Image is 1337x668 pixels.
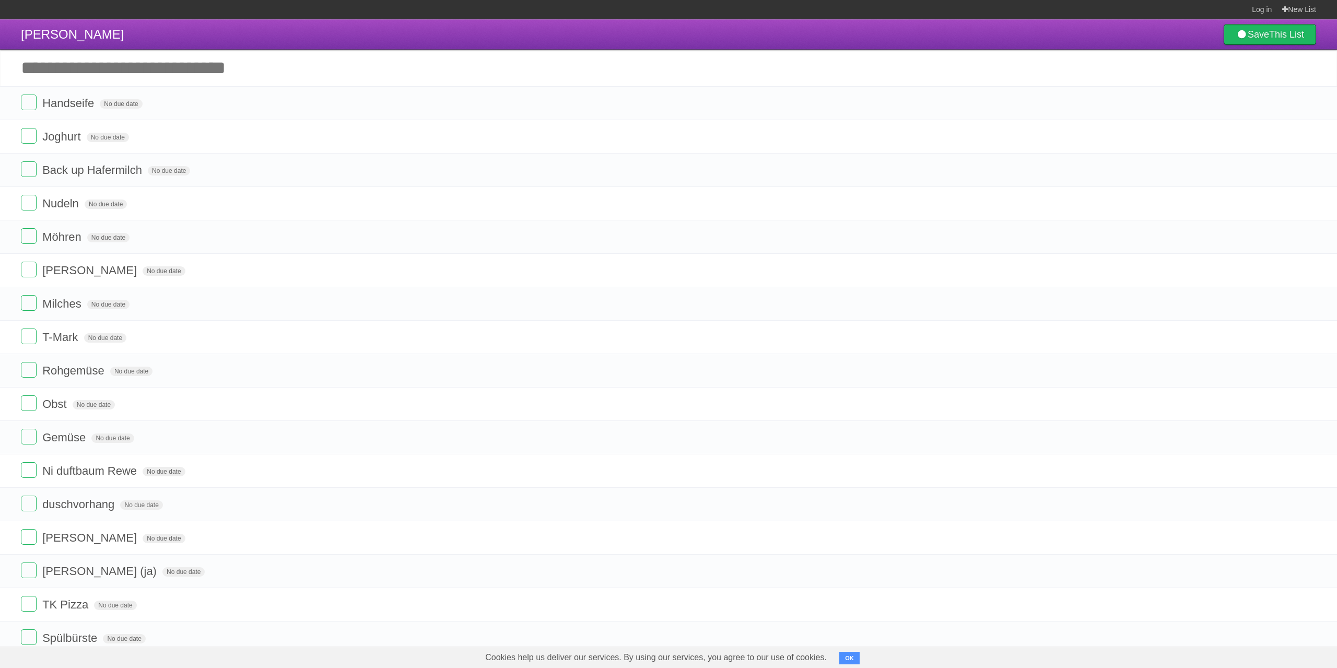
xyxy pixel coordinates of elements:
span: No due date [103,634,145,643]
span: Ni duftbaum Rewe [42,464,139,477]
label: Done [21,562,37,578]
span: T-Mark [42,331,80,344]
span: No due date [94,601,136,610]
span: No due date [91,433,134,443]
span: No due date [85,200,127,209]
label: Done [21,262,37,277]
span: [PERSON_NAME] [42,264,139,277]
button: OK [839,652,860,664]
span: Milches [42,297,84,310]
span: Rohgemüse [42,364,107,377]
span: No due date [87,300,130,309]
span: No due date [143,266,185,276]
label: Done [21,429,37,444]
span: Obst [42,397,69,411]
label: Done [21,329,37,344]
label: Done [21,161,37,177]
span: TK Pizza [42,598,91,611]
label: Done [21,295,37,311]
span: No due date [87,233,130,242]
span: No due date [84,333,126,343]
span: Cookies help us deliver our services. By using our services, you agree to our use of cookies. [475,647,837,668]
span: No due date [120,500,162,510]
label: Done [21,629,37,645]
label: Done [21,529,37,545]
span: Gemüse [42,431,88,444]
span: No due date [143,467,185,476]
span: Möhren [42,230,84,243]
span: Handseife [42,97,97,110]
label: Done [21,128,37,144]
label: Done [21,195,37,210]
span: [PERSON_NAME] (ja) [42,565,159,578]
label: Done [21,596,37,612]
label: Done [21,462,37,478]
span: duschvorhang [42,498,117,511]
span: No due date [143,534,185,543]
span: No due date [100,99,142,109]
label: Done [21,395,37,411]
span: Back up Hafermilch [42,163,145,177]
span: Joghurt [42,130,83,143]
span: No due date [87,133,129,142]
span: No due date [110,367,153,376]
label: Done [21,95,37,110]
a: SaveThis List [1224,24,1316,45]
span: [PERSON_NAME] [42,531,139,544]
span: No due date [162,567,205,577]
span: Nudeln [42,197,81,210]
b: This List [1269,29,1304,40]
span: Spülbürste [42,631,100,644]
span: No due date [148,166,190,175]
label: Done [21,362,37,378]
span: [PERSON_NAME] [21,27,124,41]
label: Done [21,496,37,511]
span: No due date [73,400,115,409]
label: Done [21,228,37,244]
